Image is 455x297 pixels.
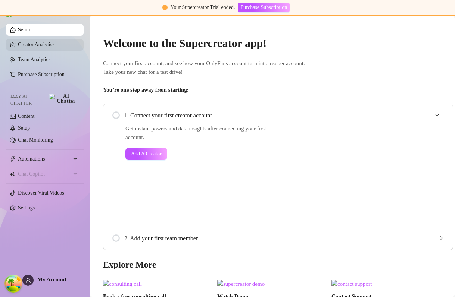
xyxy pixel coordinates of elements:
a: Purchase Subscription [238,4,290,10]
span: collapsed [439,236,444,240]
button: Purchase Subscription [238,3,290,12]
a: Team Analytics [18,57,50,62]
button: Add A Creator [125,148,167,160]
a: Settings [18,205,35,211]
span: user [25,278,31,283]
span: My Account [37,277,66,282]
div: 1. Connect your first creator account [112,106,444,124]
span: thunderbolt [10,156,16,162]
span: 1. Connect your first creator account [124,111,444,120]
strong: You’re one step away from starting: [103,87,189,93]
span: 2. Add your first team member [124,234,444,243]
span: Chat Copilot [18,168,71,180]
h3: Explore More [103,259,453,271]
h2: Welcome to the Supercreator app! [103,36,453,50]
div: 2. Add your first team member [112,229,444,247]
a: Add A Creator [125,148,276,160]
button: Open Tanstack query devtools [6,276,21,291]
img: Chat Copilot [10,171,15,177]
img: contact support [331,280,440,289]
img: supercreator demo [217,280,325,289]
span: Add A Creator [131,151,162,157]
span: Connect your first account, and see how your OnlyFans account turn into a super account. Take you... [103,59,453,77]
a: Content [18,113,34,119]
span: Your Supercreator Trial ended. [171,4,235,10]
a: Purchase Subscription [18,72,65,77]
a: Setup [18,27,30,32]
span: Izzy AI Chatter [10,93,46,107]
span: Get instant powers and data insights after connecting your first account. [125,124,276,142]
a: Discover Viral Videos [18,190,64,196]
a: Chat Monitoring [18,137,53,143]
span: Automations [18,153,71,165]
a: Setup [18,125,30,131]
a: Creator Analytics [18,39,78,51]
span: expanded [435,113,439,117]
img: AI Chatter [49,94,78,104]
span: Purchase Subscription [240,4,287,10]
span: exclamation-circle [162,5,168,10]
iframe: Add Creators [294,124,444,220]
img: consulting call [103,280,211,289]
